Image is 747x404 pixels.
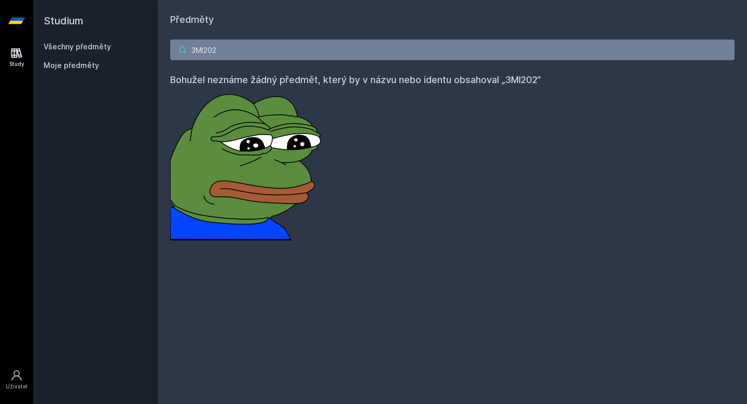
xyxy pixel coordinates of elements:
[6,383,27,390] div: Uživatel
[44,60,99,71] span: Moje předměty
[9,60,24,68] div: Study
[2,364,31,396] a: Uživatel
[170,87,326,240] img: error_picture.png
[170,12,735,27] h1: Předměty
[170,39,735,60] input: Název nebo ident předmětu…
[2,42,31,73] a: Study
[170,73,735,87] h4: Bohužel neznáme žádný předmět, který by v názvu nebo identu obsahoval „3MI202”
[44,42,111,51] a: Všechny předměty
